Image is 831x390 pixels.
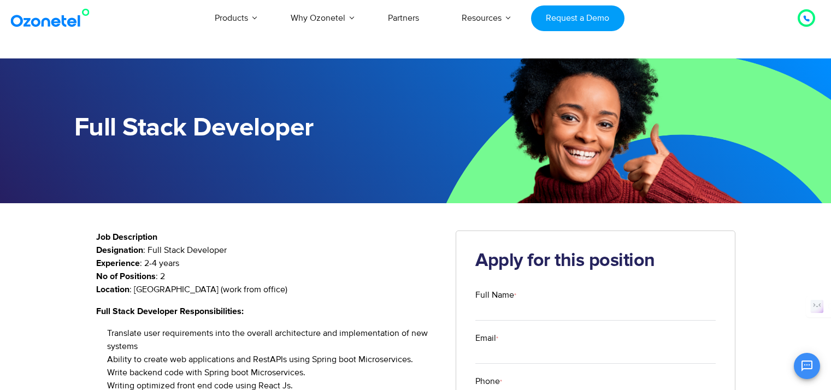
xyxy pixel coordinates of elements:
[107,327,440,353] li: Translate user requirements into the overall architecture and implementation of new systems
[96,244,440,296] p: : Full Stack Developer : 2-4 years : 2 : [GEOGRAPHIC_DATA] (work from office)
[96,259,140,268] strong: Experience
[107,353,440,366] li: Ability to create web applications and RestAPIs using Spring boot Microservices.
[96,272,156,281] strong: No of Positions
[794,353,820,379] button: Open chat
[96,285,129,294] strong: Location
[74,113,416,143] h1: Full Stack Developer
[475,250,716,272] h2: Apply for this position
[475,332,716,345] label: Email
[475,375,716,388] label: Phone
[475,288,716,302] label: Full Name
[96,246,143,255] strong: Designation
[96,307,244,316] strong: Full Stack Developer Responsibilities:
[107,366,440,379] li: Write backend code with Spring boot Microservices.
[96,233,157,241] strong: Job Description
[531,5,624,31] a: Request a Demo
